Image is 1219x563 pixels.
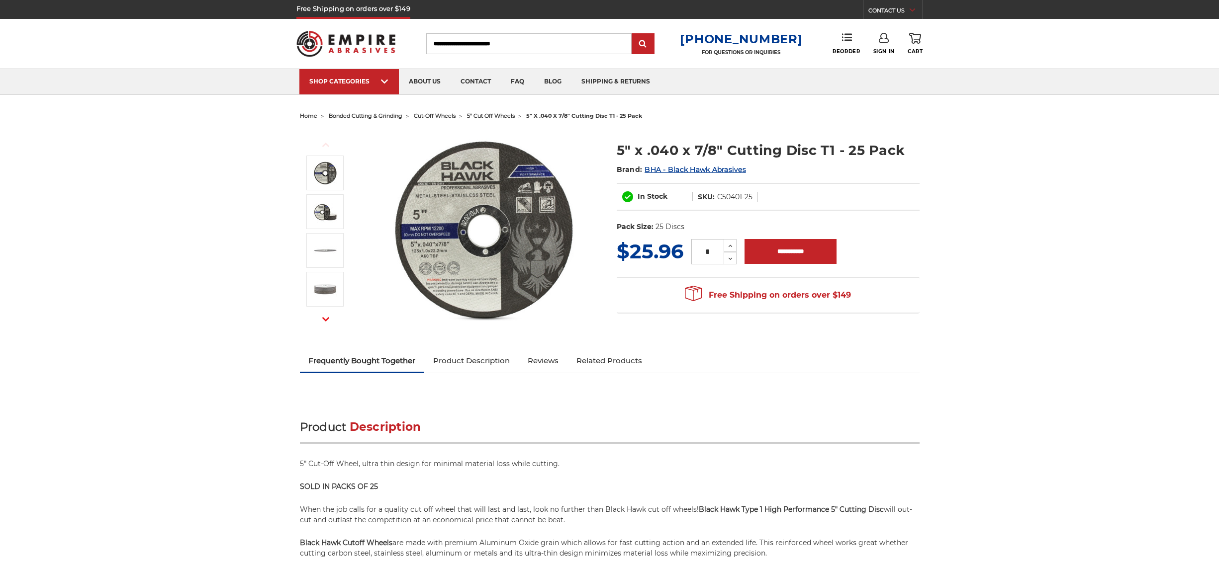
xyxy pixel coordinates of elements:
[414,112,456,119] a: cut-off wheels
[329,112,402,119] a: bonded cutting & grinding
[617,141,920,160] h1: 5" x .040 x 7/8" Cutting Disc T1 - 25 Pack
[633,34,653,54] input: Submit
[314,134,338,156] button: Previous
[350,420,421,434] span: Description
[313,277,338,302] img: Stack of Black Hawk Abrasives 5-inch metal cutting discs for angle grinders, 25 pack
[680,49,802,56] p: FOR QUESTIONS OR INQUIRIES
[300,538,920,559] p: are made with premium Aluminum Oxide grain which allows for fast cutting action and an extended l...
[699,505,884,514] strong: Black Hawk Type 1 High Performance 5" Cutting Disc
[717,192,752,202] dd: C50401-25
[313,238,338,263] img: 5 inch diameter ultra thin cutting wheel for minimal kerf
[617,222,654,232] dt: Pack Size:
[617,165,643,174] span: Brand:
[698,192,715,202] dt: SKU:
[309,78,389,85] div: SHOP CATEGORIES
[656,222,684,232] dd: 25 Discs
[300,504,920,525] p: When the job calls for a quality cut off wheel that will last and last, look no further than Blac...
[685,285,851,305] span: Free Shipping on orders over $149
[501,69,534,94] a: faq
[571,69,660,94] a: shipping & returns
[385,130,584,329] img: Close-up of Black Hawk 5-inch thin cut-off disc for precision metalwork
[873,48,895,55] span: Sign In
[300,350,425,372] a: Frequently Bought Together
[868,5,923,19] a: CONTACT US
[567,350,651,372] a: Related Products
[908,33,923,55] a: Cart
[680,32,802,46] a: [PHONE_NUMBER]
[300,538,392,547] strong: Black Hawk Cutoff Wheels
[313,199,338,224] img: Black Hawk Abrasives 25 pack of 5" thin cut off wheels
[314,309,338,330] button: Next
[645,165,746,174] a: BHA - Black Hawk Abrasives
[424,350,519,372] a: Product Description
[399,69,451,94] a: about us
[519,350,567,372] a: Reviews
[467,112,515,119] a: 5" cut off wheels
[526,112,642,119] span: 5" x .040 x 7/8" cutting disc t1 - 25 pack
[833,48,860,55] span: Reorder
[534,69,571,94] a: blog
[313,161,338,185] img: Close-up of Black Hawk 5-inch thin cut-off disc for precision metalwork
[908,48,923,55] span: Cart
[300,420,347,434] span: Product
[638,192,667,201] span: In Stock
[833,33,860,54] a: Reorder
[296,24,396,63] img: Empire Abrasives
[300,459,920,469] p: 5" Cut-Off Wheel, ultra thin design for minimal material loss while cutting.
[300,482,378,491] strong: SOLD IN PACKS OF 25
[451,69,501,94] a: contact
[617,239,683,263] span: $25.96
[300,112,317,119] a: home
